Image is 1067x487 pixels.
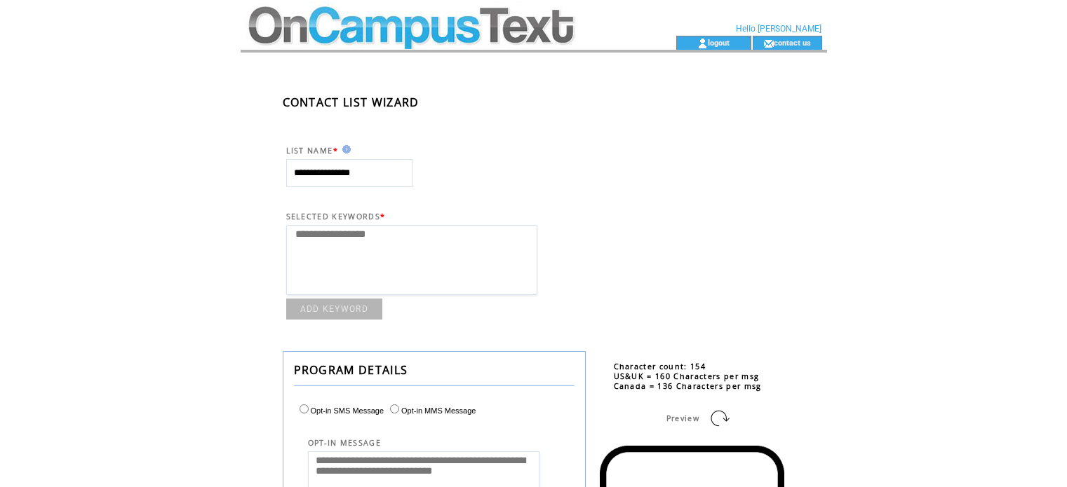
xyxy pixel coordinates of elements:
[763,38,774,49] img: contact_us_icon.gif
[294,362,408,378] span: PROGRAM DETAILS
[697,38,708,49] img: account_icon.gif
[736,24,821,34] span: Hello [PERSON_NAME]
[614,362,706,371] span: Character count: 154
[286,212,381,221] span: SELECTED KEYWORDS
[387,406,476,415] label: Opt-in MMS Message
[774,38,811,47] a: contact us
[390,404,399,413] input: Opt-in MMS Message
[308,438,382,448] span: OPT-IN MESSAGE
[614,381,762,391] span: Canada = 136 Characters per msg
[338,145,351,153] img: help.gif
[296,406,384,415] label: Opt-in SMS Message
[666,413,699,423] span: Preview
[708,38,730,47] a: logout
[283,95,420,110] span: CONTACT LIST WIZARD
[300,404,309,413] input: Opt-in SMS Message
[286,299,383,320] a: ADD KEYWORD
[614,371,760,381] span: US&UK = 160 Characters per msg
[286,146,333,156] span: LIST NAME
